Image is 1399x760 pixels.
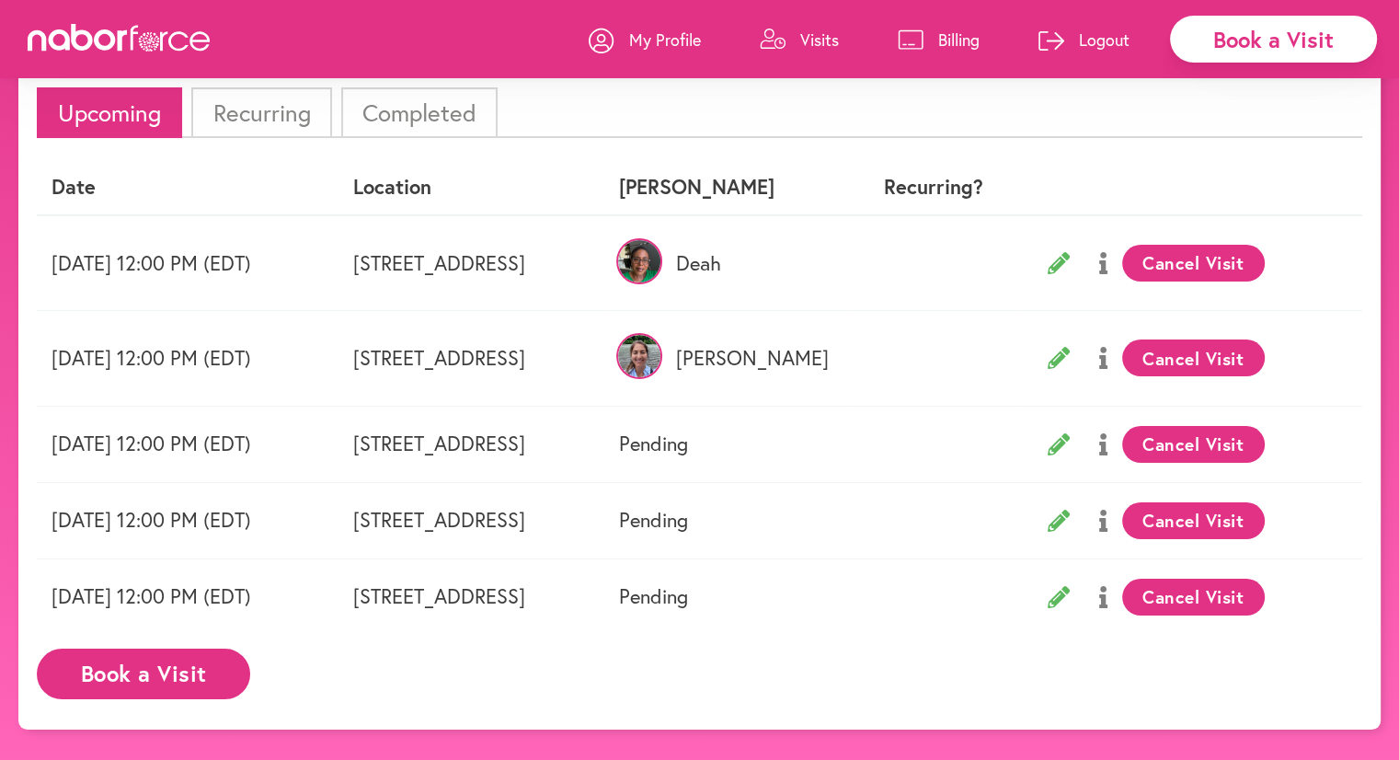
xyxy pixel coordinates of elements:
a: My Profile [589,12,701,67]
td: Pending [604,482,848,558]
th: [PERSON_NAME] [604,160,848,214]
img: 26WTUNuRSyecNaaegBWQ [616,238,662,284]
div: Book a Visit [1170,16,1377,63]
td: [DATE] 12:00 PM (EDT) [37,215,338,311]
button: Cancel Visit [1122,502,1265,539]
td: [DATE] 12:00 PM (EDT) [37,558,338,635]
button: Cancel Visit [1122,340,1265,376]
p: Deah [619,251,833,275]
button: Book a Visit [37,649,250,699]
td: [DATE] 12:00 PM (EDT) [37,482,338,558]
p: My Profile [629,29,701,51]
td: Pending [604,558,848,635]
td: [DATE] 12:00 PM (EDT) [37,406,338,482]
th: Date [37,160,338,214]
p: Visits [800,29,839,51]
td: [DATE] 12:00 PM (EDT) [37,311,338,406]
td: [STREET_ADDRESS] [338,215,604,311]
a: Logout [1038,12,1130,67]
td: [STREET_ADDRESS] [338,482,604,558]
td: [STREET_ADDRESS] [338,406,604,482]
th: Recurring? [848,160,1018,214]
img: qUyYhbpTWm6zJhtB6UqH [616,333,662,379]
a: Billing [898,12,980,67]
a: Visits [760,12,839,67]
button: Cancel Visit [1122,579,1265,616]
p: [PERSON_NAME] [619,346,833,370]
p: Billing [938,29,980,51]
td: [STREET_ADDRESS] [338,311,604,406]
button: Cancel Visit [1122,426,1265,463]
th: Location [338,160,604,214]
button: Cancel Visit [1122,245,1265,282]
td: [STREET_ADDRESS] [338,558,604,635]
li: Completed [341,87,498,138]
a: Book a Visit [37,662,250,680]
td: Pending [604,406,848,482]
p: Logout [1079,29,1130,51]
li: Upcoming [37,87,182,138]
li: Recurring [191,87,331,138]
